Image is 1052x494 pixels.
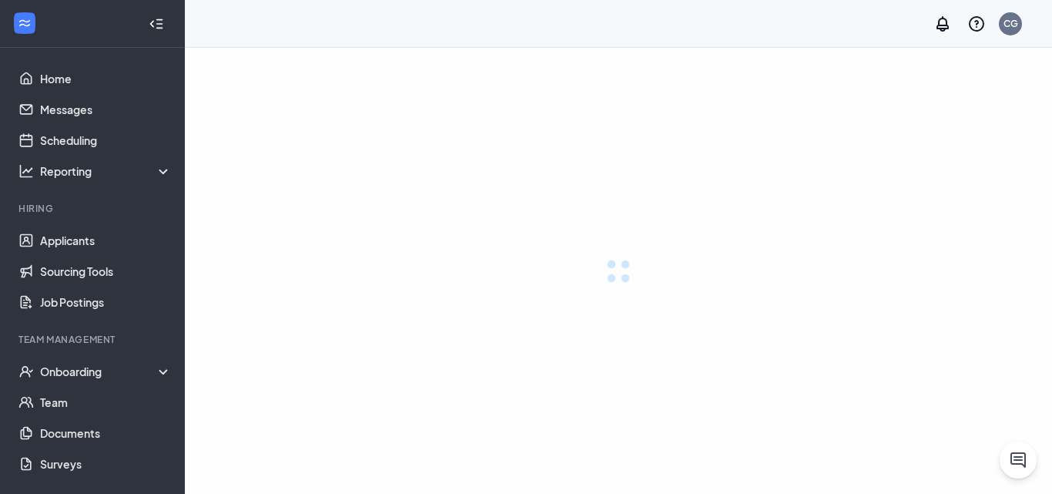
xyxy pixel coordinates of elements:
[18,163,34,179] svg: Analysis
[18,202,169,215] div: Hiring
[40,94,172,125] a: Messages
[933,15,952,33] svg: Notifications
[40,163,173,179] div: Reporting
[149,16,164,32] svg: Collapse
[40,225,172,256] a: Applicants
[40,418,172,449] a: Documents
[40,449,172,479] a: Surveys
[17,15,32,31] svg: WorkstreamLogo
[40,364,173,379] div: Onboarding
[40,287,172,318] a: Job Postings
[1000,442,1037,479] button: ChatActive
[18,333,169,346] div: Team Management
[40,387,172,418] a: Team
[40,63,172,94] a: Home
[40,125,172,156] a: Scheduling
[40,256,172,287] a: Sourcing Tools
[18,364,34,379] svg: UserCheck
[1003,17,1018,30] div: CG
[1009,451,1027,469] svg: ChatActive
[967,15,986,33] svg: QuestionInfo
